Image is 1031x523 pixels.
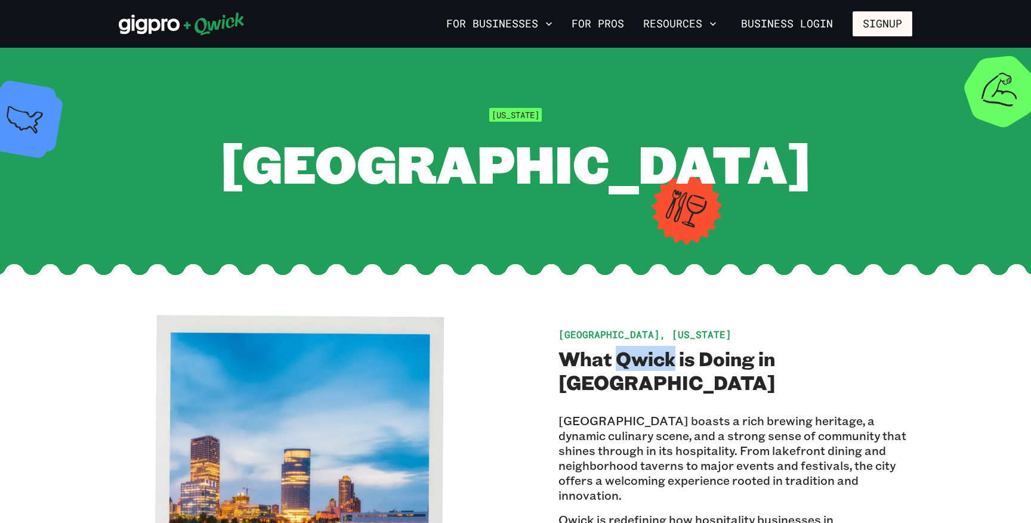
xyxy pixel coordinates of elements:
[558,413,912,503] p: [GEOGRAPHIC_DATA] boasts a rich brewing heritage, a dynamic culinary scene, and a strong sense of...
[731,11,843,36] a: Business Login
[489,108,542,122] span: [US_STATE]
[567,14,629,34] a: For Pros
[638,14,721,34] button: Resources
[558,328,731,341] span: [GEOGRAPHIC_DATA], [US_STATE]
[853,11,912,36] button: Signup
[442,14,557,34] button: For Businesses
[558,346,912,394] h2: What Qwick is Doing in [GEOGRAPHIC_DATA]
[220,129,811,197] span: [GEOGRAPHIC_DATA]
